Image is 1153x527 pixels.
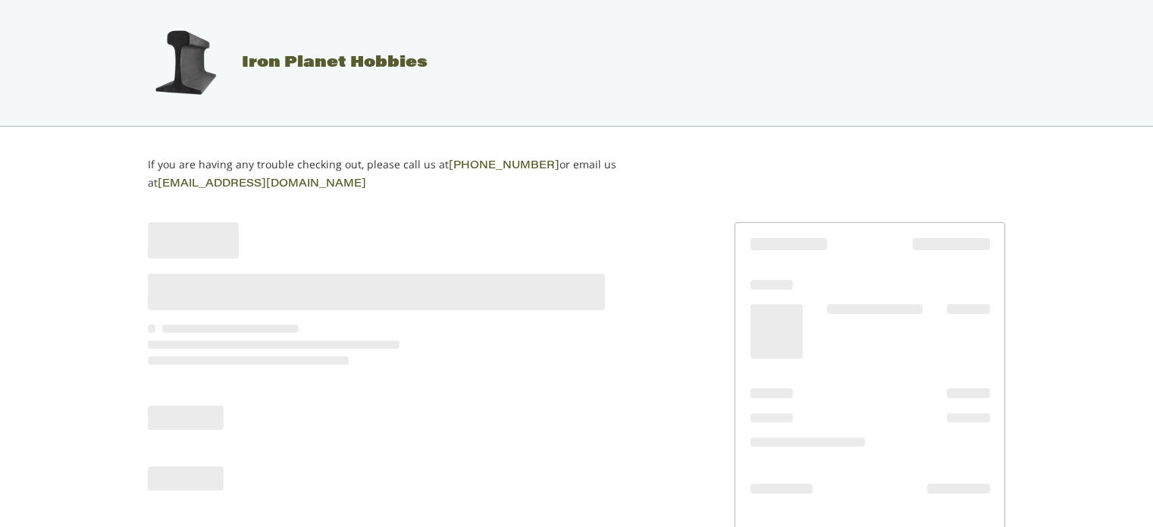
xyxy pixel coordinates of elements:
[242,55,428,71] span: Iron Planet Hobbies
[147,25,223,101] img: Iron Planet Hobbies
[148,156,664,193] p: If you are having any trouble checking out, please call us at or email us at
[449,161,559,171] a: [PHONE_NUMBER]
[158,179,366,190] a: [EMAIL_ADDRESS][DOMAIN_NAME]
[132,55,428,71] a: Iron Planet Hobbies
